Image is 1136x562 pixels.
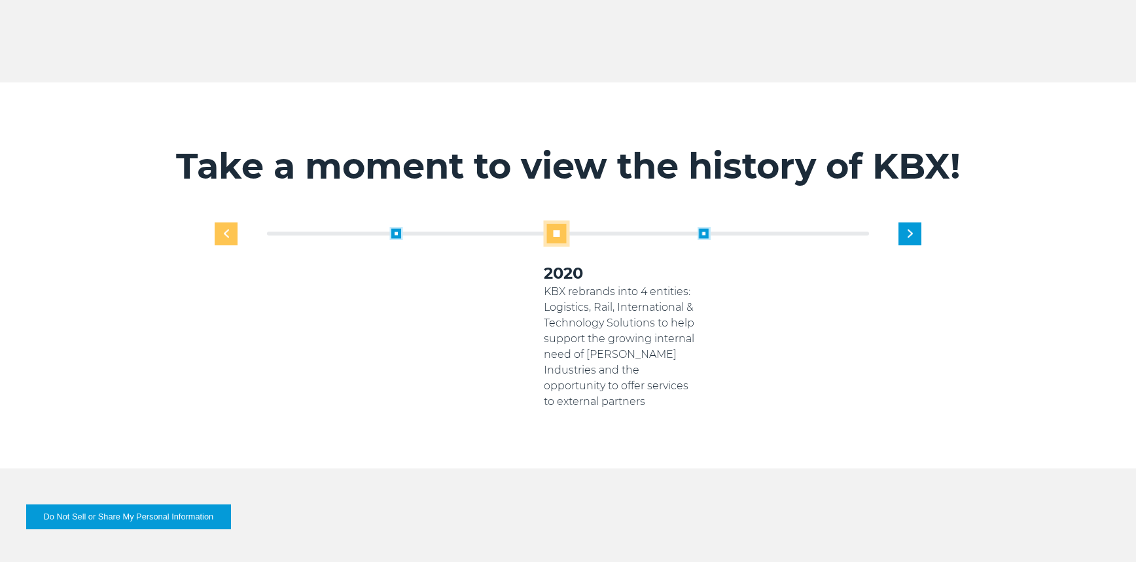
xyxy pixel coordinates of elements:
[215,222,238,245] div: Previous slide
[908,230,913,238] img: next slide
[544,263,698,284] h3: 2020
[898,222,921,245] div: Next slide
[166,145,970,188] h2: Take a moment to view the history of KBX!
[544,284,698,410] p: KBX rebrands into 4 entities: Logistics, Rail, International & Technology Solutions to help suppo...
[26,504,231,529] button: Do Not Sell or Share My Personal Information
[224,230,229,238] img: previous slide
